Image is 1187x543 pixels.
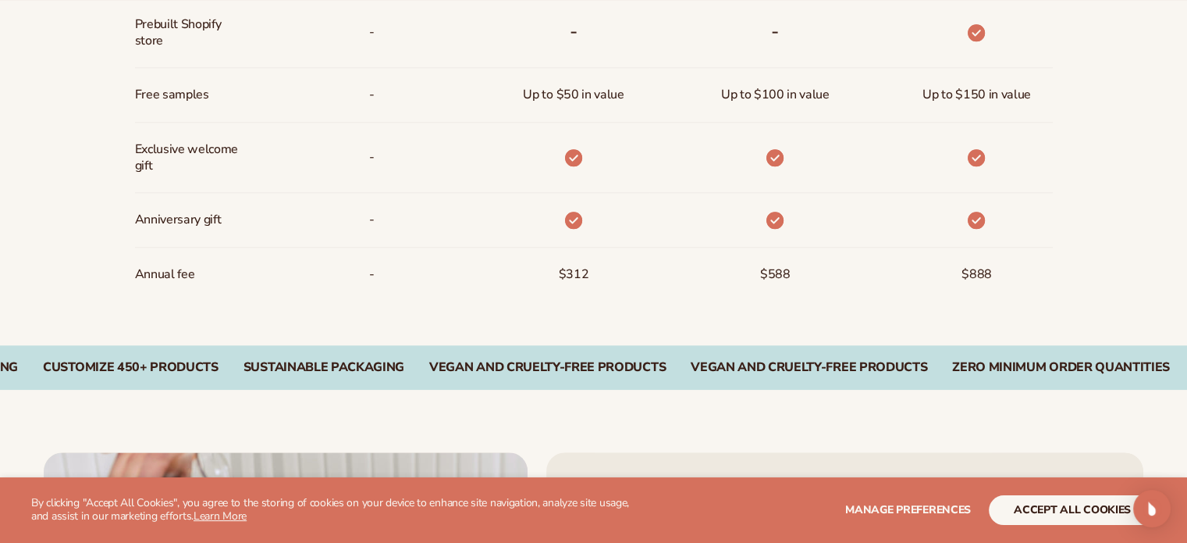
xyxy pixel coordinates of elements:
div: VEGAN AND CRUELTY-FREE PRODUCTS [429,360,666,375]
div: Open Intercom Messenger [1133,490,1171,527]
b: - [570,19,578,44]
span: Manage preferences [845,502,971,517]
span: $588 [760,260,791,289]
span: Annual fee [135,260,195,289]
span: Up to $50 in value [523,80,624,109]
span: - [369,80,375,109]
b: - [771,19,779,44]
span: - [369,143,375,172]
span: - [369,18,375,47]
span: Anniversary gift [135,205,222,234]
span: Prebuilt Shopify store [135,10,239,55]
div: Vegan and Cruelty-Free Products [691,360,927,375]
span: Up to $100 in value [721,80,830,109]
span: - [369,205,375,234]
span: $888 [961,260,992,289]
a: Learn More [194,509,247,523]
p: By clicking "Accept All Cookies", you agree to the storing of cookies on your device to enhance s... [31,497,647,523]
div: CUSTOMIZE 450+ PRODUCTS [43,360,219,375]
button: accept all cookies [989,495,1156,525]
span: Exclusive welcome gift [135,135,239,180]
div: Zero Minimum Order QuantitieS [952,360,1170,375]
span: Free samples [135,80,209,109]
div: SUSTAINABLE PACKAGING [243,360,404,375]
span: Up to $150 in value [922,80,1031,109]
span: - [369,260,375,289]
span: $312 [559,260,589,289]
button: Manage preferences [845,495,971,525]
